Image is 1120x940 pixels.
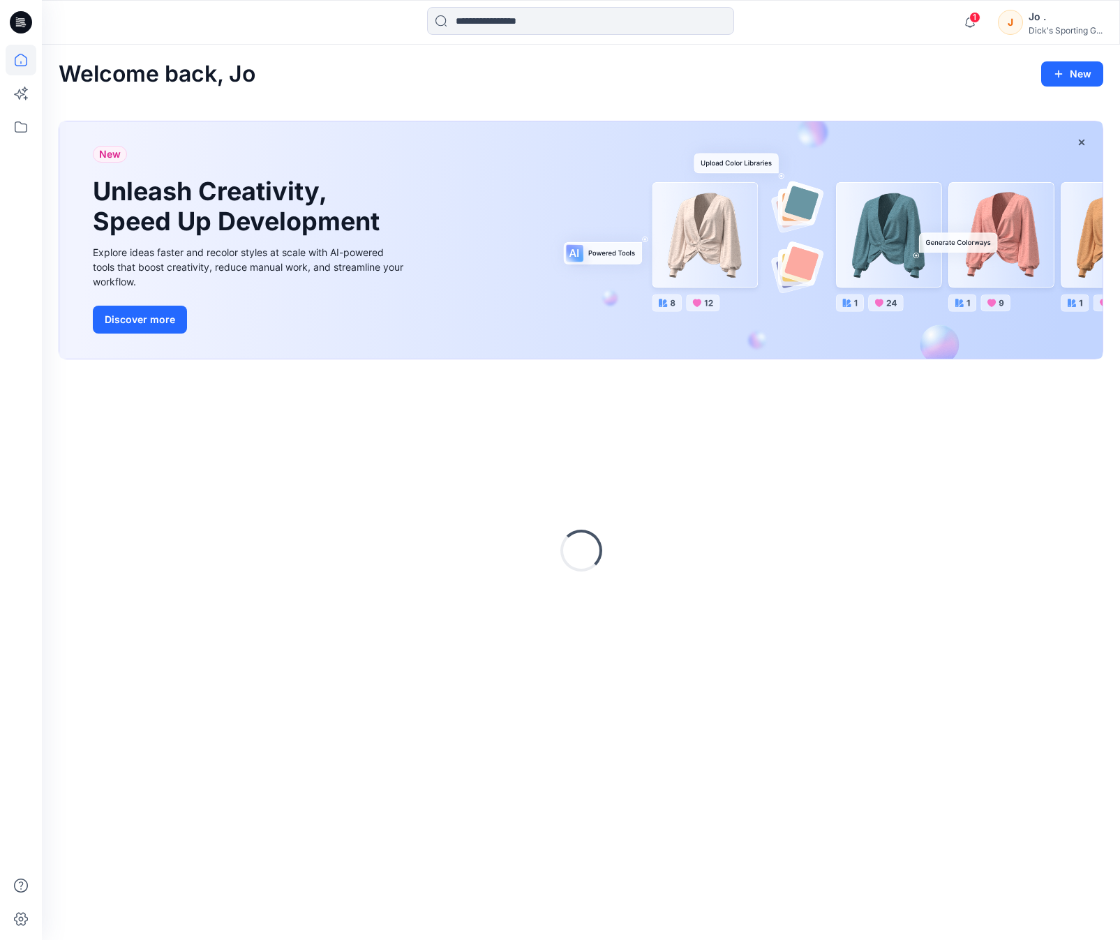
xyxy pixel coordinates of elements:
[1029,8,1103,25] div: Jo .
[1041,61,1103,87] button: New
[969,12,980,23] span: 1
[99,146,121,163] span: New
[1029,25,1103,36] div: Dick's Sporting G...
[93,306,187,334] button: Discover more
[93,306,407,334] a: Discover more
[998,10,1023,35] div: J
[93,177,386,237] h1: Unleash Creativity, Speed Up Development
[59,61,255,87] h2: Welcome back, Jo
[93,245,407,289] div: Explore ideas faster and recolor styles at scale with AI-powered tools that boost creativity, red...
